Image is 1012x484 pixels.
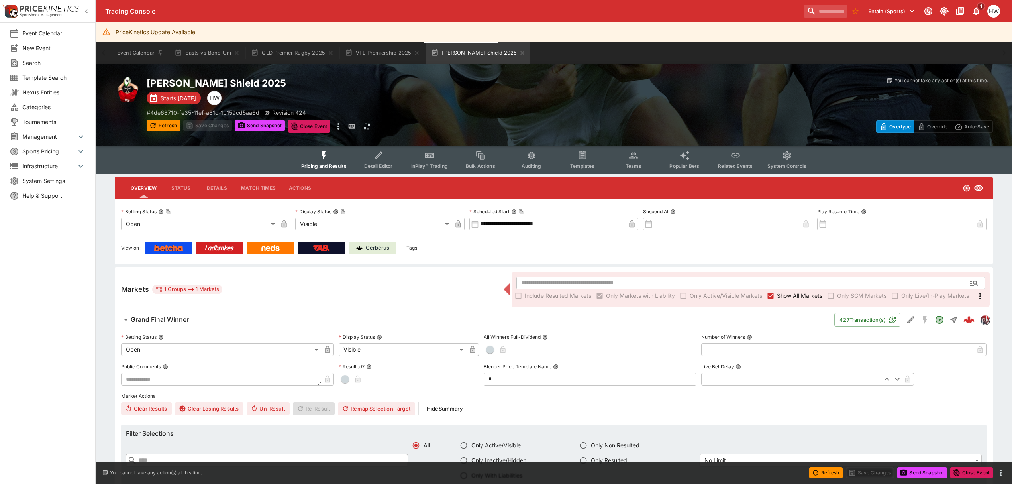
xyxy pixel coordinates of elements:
div: Open [121,343,321,356]
button: Details [199,179,235,198]
span: System Controls [767,163,806,169]
button: Harrison Walker [985,2,1002,20]
label: Market Actions [121,390,987,402]
button: Auto-Save [951,120,993,133]
p: Cerberus [366,244,389,252]
span: Only SGM Markets [837,291,886,300]
button: QLD Premier Rugby 2025 [246,42,339,64]
div: PriceKinetics Update Available [116,25,195,39]
span: Search [22,59,86,67]
img: Betcha [154,245,183,251]
button: Un-Result [247,402,289,415]
p: Override [927,122,947,131]
p: Resulted? [339,363,365,370]
button: 427Transaction(s) [834,313,900,327]
label: View on : [121,242,141,254]
span: Show All Markets [777,291,822,300]
button: Connected to PK [921,4,936,18]
button: Overview [124,179,163,198]
button: Send Snapshot [897,467,947,478]
button: Grand Final Winner [115,312,834,328]
img: PriceKinetics Logo [2,3,18,19]
button: All Winners Full-Dividend [542,334,548,340]
div: Event type filters [295,146,813,174]
p: Overtype [889,122,911,131]
button: Open [932,313,947,327]
h6: Filter Selections [126,429,982,438]
button: Clear Results [121,402,172,415]
div: Visible [295,218,452,230]
img: Cerberus [356,245,363,251]
p: Play Resume Time [817,208,859,215]
button: Number of Winners [747,334,752,340]
span: New Event [22,44,86,52]
button: Display StatusCopy To Clipboard [333,209,339,214]
a: Cerberus [349,242,396,254]
p: Blender Price Template Name [484,363,551,370]
span: Template Search [22,73,86,82]
h6: Grand Final Winner [131,315,189,324]
p: Betting Status [121,208,157,215]
svg: More [975,291,985,301]
svg: Open [963,184,971,192]
button: Live Bet Delay [735,364,741,370]
div: Visible [339,343,466,356]
span: Pricing and Results [301,163,347,169]
input: search [804,5,847,18]
p: Display Status [295,208,331,215]
span: Management [22,132,76,141]
span: Teams [626,163,641,169]
span: Only Active/Visible Markets [690,291,762,300]
span: InPlay™ Trading [411,163,448,169]
button: SGM Disabled [918,313,932,327]
button: Scheduled StartCopy To Clipboard [511,209,517,214]
span: Re-Result [293,402,335,415]
button: [PERSON_NAME] Shield 2025 [426,42,530,64]
span: Popular Bets [669,163,699,169]
button: Betting Status [158,334,164,340]
div: Trading Console [105,7,800,16]
button: Blender Price Template Name [553,364,559,370]
span: Only Markets with Liability [606,291,675,300]
img: TabNZ [313,245,330,251]
button: more [996,468,1006,478]
img: Sportsbook Management [20,13,63,17]
div: Harry Walker [207,91,222,105]
img: Neds [261,245,279,251]
p: Betting Status [121,334,157,340]
button: Toggle light/dark mode [937,4,951,18]
span: Only Active/Visible [471,441,521,449]
button: No Bookmarks [849,5,862,18]
button: Betting StatusCopy To Clipboard [158,209,164,214]
button: HideSummary [422,402,467,415]
span: Only Resulted [591,456,627,464]
button: Open [967,276,981,290]
button: Override [914,120,951,133]
button: Edit Detail [904,313,918,327]
span: Only Live/In-Play Markets [901,291,969,300]
button: Play Resume Time [861,209,867,214]
button: Match Times [235,179,282,198]
button: Actions [282,179,318,198]
svg: Visible [974,183,983,193]
p: Revision 424 [272,108,306,117]
button: Refresh [147,120,180,131]
div: Open [121,218,278,230]
p: Display Status [339,334,375,340]
button: Public Comments [163,364,168,370]
p: You cannot take any action(s) at this time. [110,469,204,476]
button: Easts vs Bond Uni [170,42,245,64]
p: Suspend At [643,208,669,215]
span: Templates [570,163,594,169]
button: Refresh [809,467,843,478]
h5: Markets [121,285,149,294]
button: Resulted? [366,364,372,370]
span: Auditing [522,163,541,169]
button: Notifications [969,4,983,18]
div: Harrison Walker [987,5,1000,18]
div: 1 Groups 1 Markets [155,285,219,294]
p: Number of Winners [701,334,745,340]
span: All [424,441,430,449]
p: Starts [DATE] [161,94,196,102]
button: Event Calendar [112,42,168,64]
